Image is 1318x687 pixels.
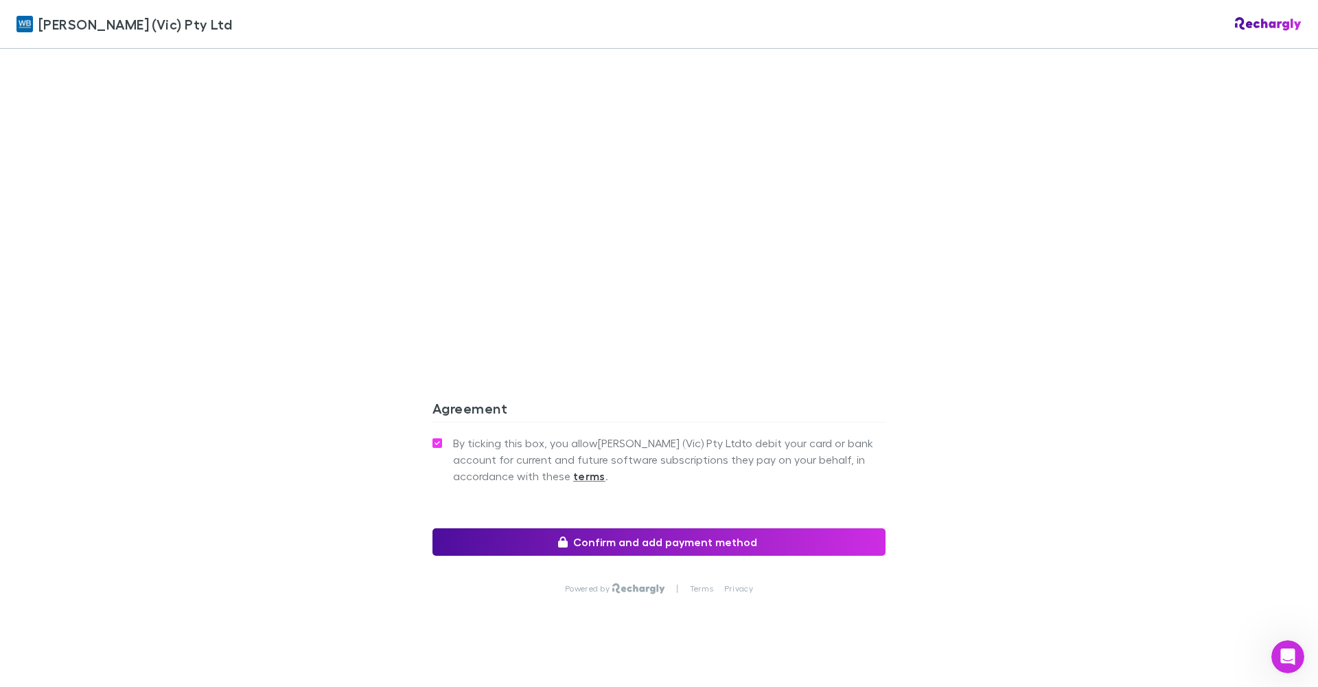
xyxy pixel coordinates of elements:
h3: Agreement [432,400,886,422]
iframe: Intercom live chat [1271,640,1304,673]
img: Rechargly Logo [1235,17,1302,31]
button: Confirm and add payment method [432,528,886,556]
img: William Buck (Vic) Pty Ltd's Logo [16,16,33,32]
p: | [676,583,678,594]
span: By ticking this box, you allow [PERSON_NAME] (Vic) Pty Ltd to debit your card or bank account for... [453,435,886,484]
span: [PERSON_NAME] (Vic) Pty Ltd [38,14,232,34]
p: Powered by [565,583,612,594]
iframe: Secure address input frame [430,20,888,336]
strong: terms [573,469,605,483]
a: Terms [690,583,713,594]
img: Rechargly Logo [612,583,665,594]
a: Privacy [724,583,753,594]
